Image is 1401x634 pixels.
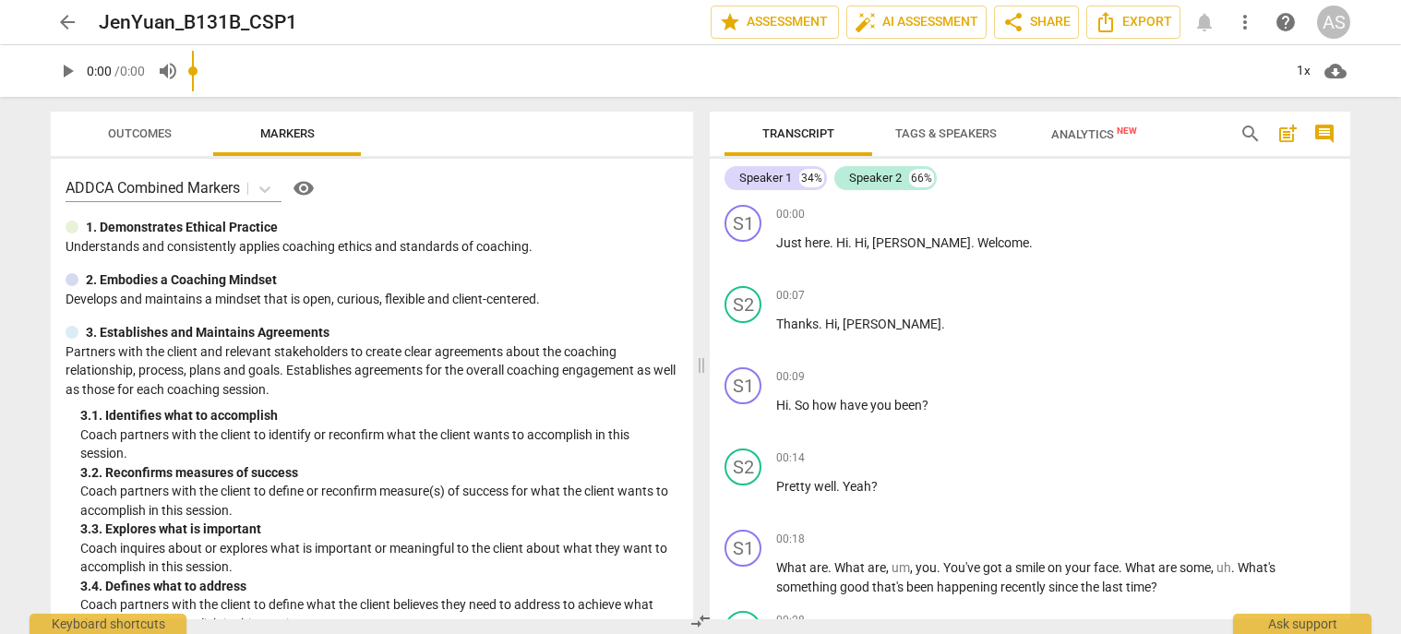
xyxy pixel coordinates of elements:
span: Pretty [776,479,814,494]
span: compare_arrows [689,610,712,632]
span: star [719,11,741,33]
span: Outcomes [108,126,172,140]
button: Play [51,54,84,88]
span: Hi [836,235,848,250]
span: the [1081,580,1102,594]
div: Change speaker [724,449,761,485]
span: smile [1015,560,1048,575]
p: 1. Demonstrates Ethical Practice [86,218,278,237]
span: Assessment [719,11,831,33]
span: 00:09 [776,369,805,385]
button: Share [994,6,1079,39]
span: some [1179,560,1211,575]
button: AS [1317,6,1350,39]
span: Thanks [776,317,819,331]
span: here [805,235,830,250]
span: Hi [776,398,788,413]
span: since [1048,580,1081,594]
span: time [1126,580,1151,594]
span: . [848,235,855,250]
span: 00:07 [776,288,805,304]
span: auto_fix_high [855,11,877,33]
span: Yeah [843,479,871,494]
p: ADDCA Combined Markers [66,177,240,198]
div: Ask support [1233,614,1371,634]
span: volume_up [157,60,179,82]
span: face [1094,560,1119,575]
span: . [941,317,945,331]
button: Add summary [1273,119,1302,149]
div: Speaker 1 [739,169,792,187]
p: Understands and consistently applies coaching ethics and standards of coaching. [66,237,678,257]
span: happening [937,580,1000,594]
span: on [1048,560,1065,575]
span: Just [776,235,805,250]
span: Markers [260,126,315,140]
span: AI Assessment [855,11,978,33]
span: something [776,580,840,594]
span: how [812,398,840,413]
div: 3. 4. Defines what to address [80,577,678,596]
span: Export [1095,11,1172,33]
span: arrow_back [56,11,78,33]
div: Change speaker [724,205,761,242]
span: [PERSON_NAME] [843,317,941,331]
span: Tags & Speakers [895,126,997,140]
span: . [819,317,825,331]
a: Help [281,173,318,203]
span: / 0:00 [114,64,145,78]
span: recently [1000,580,1048,594]
span: . [828,560,834,575]
span: your [1065,560,1094,575]
span: Hi [825,317,837,331]
span: , [910,560,916,575]
span: been [894,398,922,413]
span: good [840,580,872,594]
div: Change speaker [724,286,761,323]
span: play_arrow [56,60,78,82]
span: cloud_download [1324,60,1347,82]
div: 3. 2. Reconfirms measures of success [80,463,678,483]
span: New [1117,126,1137,136]
span: . [1231,560,1238,575]
p: 3. Establishes and Maintains Agreements [86,323,329,342]
span: 00:28 [776,613,805,628]
span: What [776,560,809,575]
span: ? [871,479,878,494]
button: Volume [151,54,185,88]
button: Assessment [711,6,839,39]
span: 00:18 [776,532,805,547]
span: . [937,560,943,575]
span: . [788,398,795,413]
span: 00:00 [776,207,805,222]
div: 3. 1. Identifies what to accomplish [80,406,678,425]
span: . [1119,560,1125,575]
span: share [1002,11,1024,33]
p: Coach partners with the client to define or reconfirm measure(s) of success for what the client w... [80,482,678,520]
button: Search [1236,119,1265,149]
span: Analytics [1051,127,1137,141]
span: What [834,560,868,575]
p: Coach partners with the client to identify or reconfirm what the client wants to accomplish in th... [80,425,678,463]
p: Coach partners with the client to define what the client believes they need to address to achieve... [80,595,678,633]
button: Help [289,173,318,203]
span: Filler word [1216,560,1231,575]
span: last [1102,580,1126,594]
span: Filler word [892,560,910,575]
div: Change speaker [724,530,761,567]
h2: JenYuan_B131B_CSP1 [99,11,297,34]
button: Export [1086,6,1180,39]
span: are [868,560,886,575]
span: . [1029,235,1033,250]
span: , [886,560,892,575]
span: got [983,560,1005,575]
span: Welcome [977,235,1029,250]
span: visibility [293,177,315,199]
span: have [840,398,870,413]
span: What's [1238,560,1275,575]
p: 2. Embodies a Coaching Mindset [86,270,277,290]
span: Transcript [762,126,834,140]
span: been [906,580,937,594]
span: help [1275,11,1297,33]
span: , [837,317,843,331]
